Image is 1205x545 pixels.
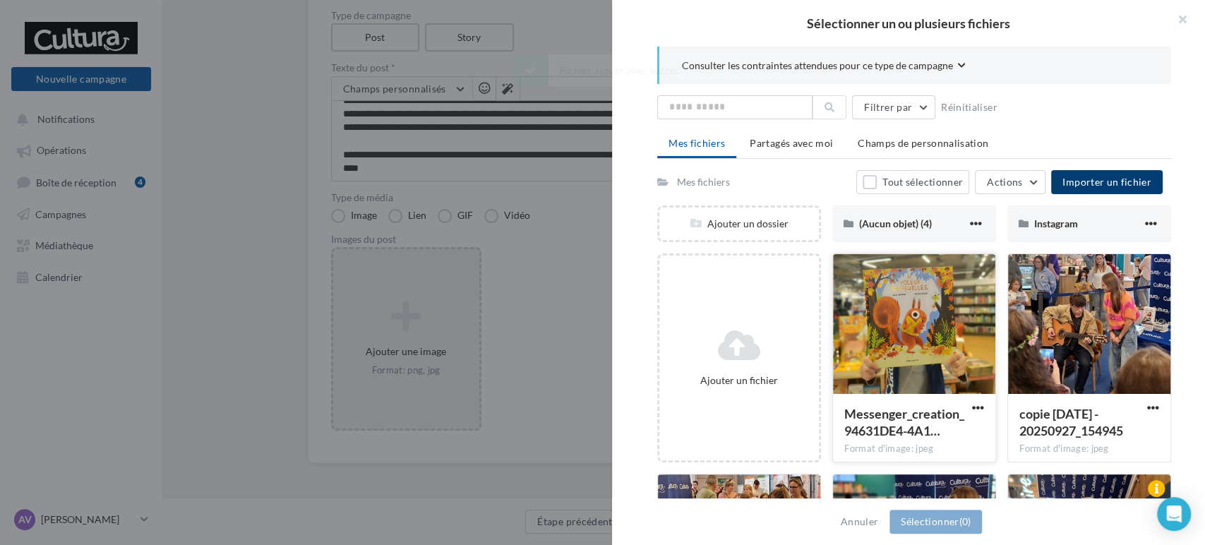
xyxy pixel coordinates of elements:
[1051,170,1163,194] button: Importer un fichier
[635,17,1182,30] h2: Sélectionner un ou plusieurs fichiers
[1019,406,1123,438] span: copie 27-09-2025 - 20250927_154945
[682,59,953,73] span: Consulter les contraintes attendues pour ce type de campagne
[750,137,833,149] span: Partagés avec moi
[975,170,1045,194] button: Actions
[859,217,932,229] span: (Aucun objet) (4)
[835,513,884,530] button: Annuler
[1157,497,1191,531] div: Open Intercom Messenger
[1034,217,1078,229] span: Instagram
[665,373,813,388] div: Ajouter un fichier
[959,515,971,527] span: (0)
[844,406,964,438] span: Messenger_creation_94631DE4-4A1F-47EE-B14C-34AAC2CD8C0D
[1062,176,1151,188] span: Importer un fichier
[856,170,969,194] button: Tout sélectionner
[659,217,819,231] div: Ajouter un dossier
[935,99,1003,116] button: Réinitialiser
[1019,443,1159,455] div: Format d'image: jpeg
[514,54,690,87] div: Fichier ajouté avec succès
[852,95,935,119] button: Filtrer par
[844,443,984,455] div: Format d'image: jpeg
[682,58,966,76] button: Consulter les contraintes attendues pour ce type de campagne
[669,137,725,149] span: Mes fichiers
[889,510,982,534] button: Sélectionner(0)
[987,176,1022,188] span: Actions
[858,137,988,149] span: Champs de personnalisation
[677,175,730,189] div: Mes fichiers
